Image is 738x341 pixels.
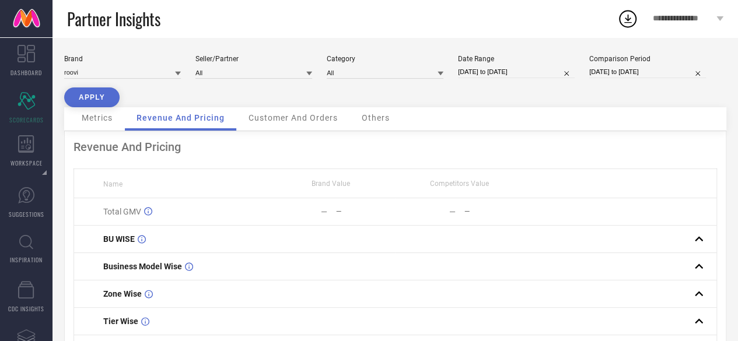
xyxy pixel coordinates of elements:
div: Category [327,55,443,63]
div: Date Range [458,55,575,63]
span: Metrics [82,113,113,122]
div: Brand [64,55,181,63]
span: Competitors Value [430,180,489,188]
span: Customer And Orders [249,113,338,122]
div: — [321,207,327,216]
span: Total GMV [103,207,141,216]
span: Partner Insights [67,7,160,31]
div: Seller/Partner [195,55,312,63]
span: Brand Value [312,180,350,188]
div: Open download list [617,8,638,29]
span: Zone Wise [103,289,142,298]
span: Name [103,180,123,188]
span: Tier Wise [103,317,138,326]
span: SUGGESTIONS [9,210,44,219]
button: APPLY [64,87,120,107]
span: Business Model Wise [103,262,182,271]
span: DASHBOARD [11,68,42,77]
span: BU WISE [103,234,135,244]
div: Comparison Period [589,55,706,63]
input: Select date range [458,66,575,78]
div: Revenue And Pricing [74,140,717,154]
span: SCORECARDS [9,115,44,124]
span: INSPIRATION [10,255,43,264]
div: — [336,208,395,216]
span: WORKSPACE [11,159,43,167]
div: — [464,208,523,216]
input: Select comparison period [589,66,706,78]
div: — [449,207,456,216]
span: CDC INSIGHTS [8,304,44,313]
span: Revenue And Pricing [137,113,225,122]
span: Others [362,113,390,122]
